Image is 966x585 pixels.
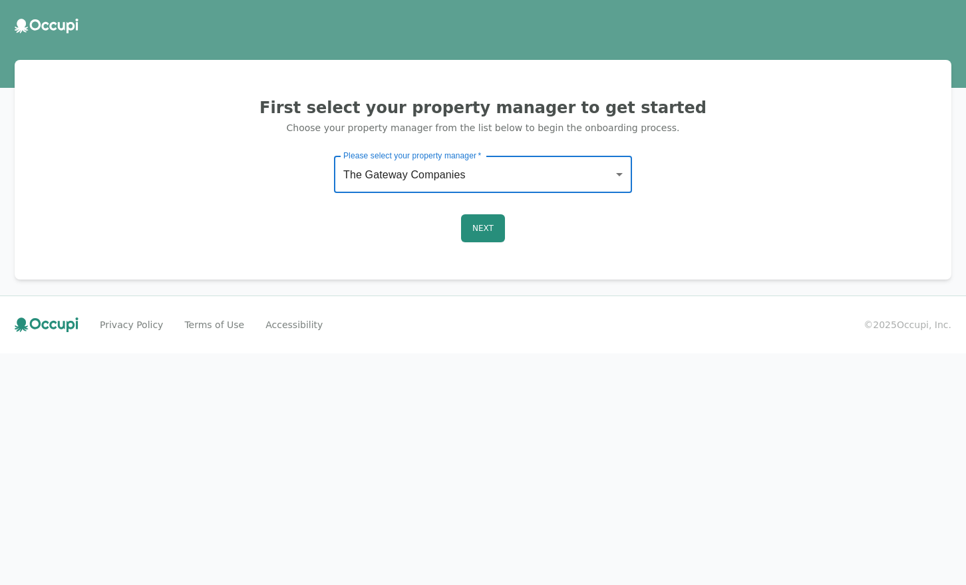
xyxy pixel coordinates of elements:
p: Choose your property manager from the list below to begin the onboarding process. [31,121,935,134]
a: Privacy Policy [100,318,163,331]
button: Next [461,214,505,242]
a: Accessibility [265,318,323,331]
a: Terms of Use [184,318,244,331]
h2: First select your property manager to get started [31,97,935,118]
label: Please select your property manager [343,150,481,161]
div: The Gateway Companies [334,156,632,193]
small: © 2025 Occupi, Inc. [864,318,951,331]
